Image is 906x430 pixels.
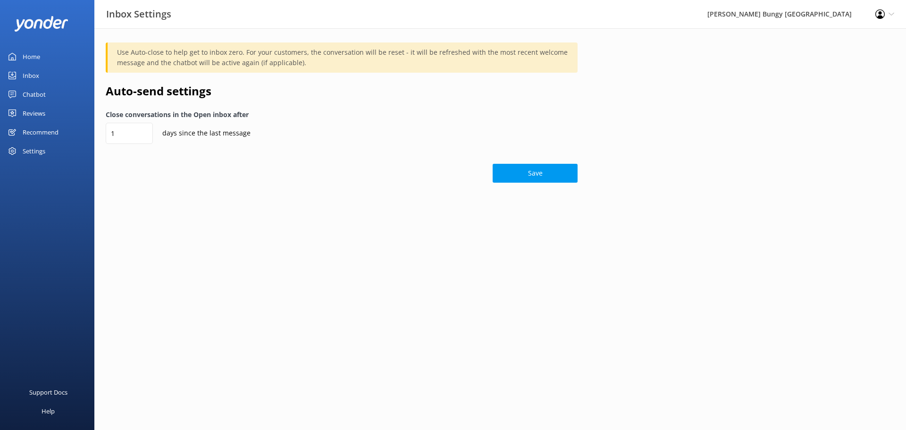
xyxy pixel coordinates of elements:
[117,47,568,68] p: Use Auto-close to help get to inbox zero. For your customers, the conversation will be reset - it...
[153,128,251,138] p: days since the last message
[23,123,59,142] div: Recommend
[23,104,45,123] div: Reviews
[29,383,67,402] div: Support Docs
[14,16,68,32] img: yonder-white-logo.png
[23,47,40,66] div: Home
[106,7,171,22] h3: Inbox Settings
[106,110,578,120] h5: Close conversations in the Open inbox after
[23,142,45,160] div: Settings
[23,66,39,85] div: Inbox
[106,82,578,100] h2: Auto-send settings
[493,164,578,183] button: Save
[23,85,46,104] div: Chatbot
[42,402,55,421] div: Help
